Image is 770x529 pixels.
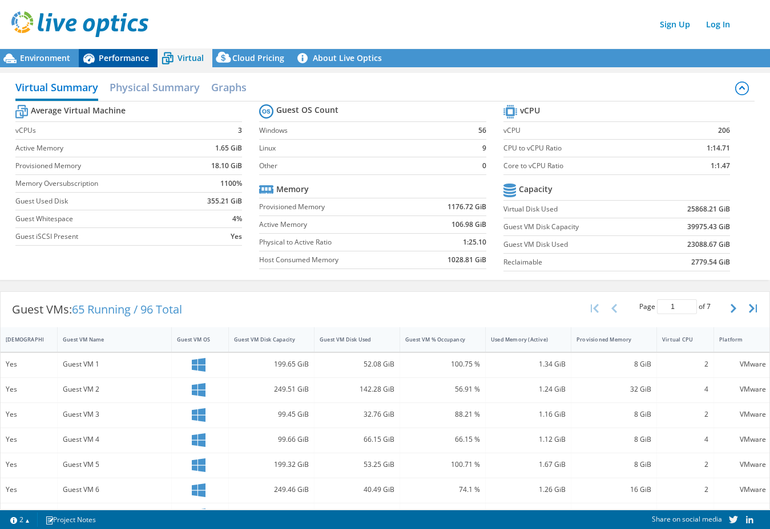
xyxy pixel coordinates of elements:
b: Yes [231,231,242,242]
label: Guest Whitespace [15,213,188,225]
b: 56 [478,125,486,136]
h2: Physical Summary [110,76,200,99]
input: jump to page [657,299,697,314]
div: 1.24 GiB [491,383,566,396]
span: Page of [639,299,711,314]
b: 1100% [220,178,242,189]
a: Project Notes [37,512,104,527]
div: Guest VM OS [177,336,209,343]
div: 1.12 GiB [491,433,566,446]
b: 1:1.47 [711,160,730,172]
div: 1.16 GiB [491,408,566,421]
div: Guest VM 6 [63,483,166,496]
div: 8 GiB [577,458,651,471]
label: Guest Used Disk [15,196,188,207]
div: Guest VM Disk Used [320,336,381,343]
label: Guest VM Disk Capacity [503,221,652,233]
b: 2779.54 GiB [691,257,730,268]
label: Active Memory [15,143,188,154]
div: 8 GiB [577,358,651,371]
div: 2 [662,483,708,496]
div: 16 GiB [577,508,651,521]
div: Virtual CPU [662,336,695,343]
div: Guest VM 4 [63,433,166,446]
label: Host Consumed Memory [259,254,415,266]
div: Guest VM 2 [63,383,166,396]
div: [DEMOGRAPHIC_DATA] [6,336,38,343]
h2: Virtual Summary [15,76,98,101]
div: 8 GiB [577,433,651,446]
div: 199.32 GiB [234,458,309,471]
div: 249.46 GiB [234,483,309,496]
span: Share on social media [652,514,722,524]
label: Reclaimable [503,257,652,268]
label: vCPUs [15,125,188,136]
div: VMware [719,508,766,521]
div: 1.67 GiB [491,458,566,471]
div: Yes [6,408,52,421]
div: Guest VM 3 [63,408,166,421]
b: 4% [232,213,242,225]
div: Yes [6,483,52,496]
div: 43.41 GiB [320,508,394,521]
b: 9 [482,143,486,154]
b: 1028.81 GiB [448,254,486,266]
label: Windows [259,125,465,136]
div: 1.34 GiB [491,358,566,371]
span: Virtual [178,52,204,63]
div: 100.75 % [405,358,480,371]
span: 65 Running / 96 Total [72,302,182,317]
div: 4 [662,433,708,446]
label: Guest VM Disk Used [503,239,652,250]
div: Guest VM Name [63,336,152,343]
div: 66.15 % [405,433,480,446]
b: 3 [238,125,242,136]
label: Provisioned Memory [15,160,188,172]
div: 1.26 GiB [491,483,566,496]
label: Virtual Disk Used [503,204,652,215]
div: 2 [662,358,708,371]
b: 1176.72 GiB [448,201,486,213]
div: 16 GiB [577,483,651,496]
div: Guest VM 7 [63,508,166,521]
a: About Live Optics [293,49,390,67]
div: Guest VM 5 [63,458,166,471]
b: 39975.43 GiB [687,221,730,233]
label: Guest iSCSI Present [15,231,188,242]
b: Guest OS Count [276,104,338,116]
label: vCPU [503,125,671,136]
div: 32 GiB [577,383,651,396]
b: 106.98 GiB [451,219,486,230]
div: 2 [662,508,708,521]
label: Core to vCPU Ratio [503,160,671,172]
div: VMware [719,383,766,396]
img: live_optics_svg.svg [11,11,148,37]
label: Linux [259,143,465,154]
div: 149.46 GiB [234,508,309,521]
h2: Graphs [211,76,247,99]
label: CPU to vCPU Ratio [503,143,671,154]
b: 206 [718,125,730,136]
div: Platform [719,336,752,343]
div: 8 GiB [577,408,651,421]
div: 88.21 % [405,408,480,421]
span: Environment [20,52,70,63]
div: Provisioned Memory [577,336,638,343]
a: Sign Up [654,16,696,32]
div: Guest VM 1 [63,358,166,371]
b: vCPU [520,105,540,116]
b: 25868.21 GiB [687,204,730,215]
div: 100.71 % [405,458,480,471]
label: Memory Oversubscription [15,178,188,189]
div: 4 [662,383,708,396]
div: 104.12 % [405,508,480,521]
label: Other [259,160,465,172]
span: 7 [707,302,711,311]
b: 1:25.10 [463,237,486,248]
div: Yes [6,508,52,521]
span: Performance [99,52,149,63]
b: 1:14.71 [707,143,730,154]
div: Yes [6,383,52,396]
b: 0 [482,160,486,172]
span: Cloud Pricing [232,52,284,63]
